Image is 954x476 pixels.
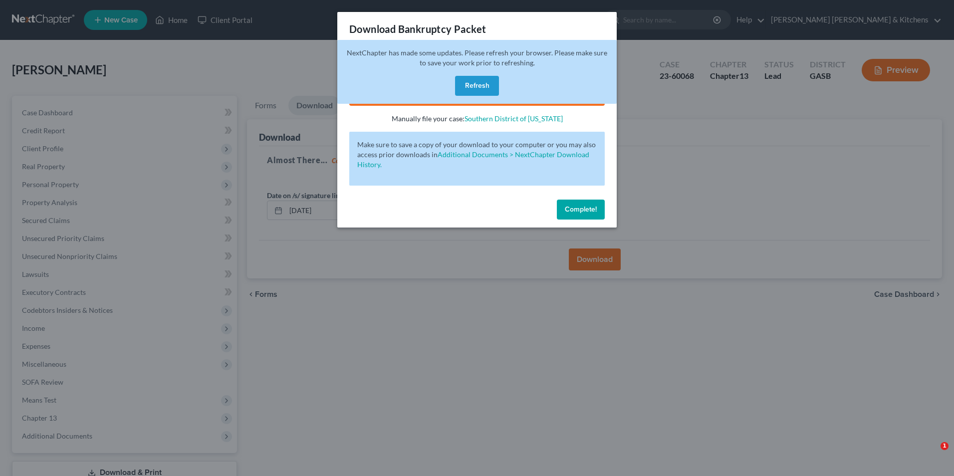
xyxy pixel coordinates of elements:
[557,200,605,220] button: Complete!
[347,48,607,67] span: NextChapter has made some updates. Please refresh your browser. Please make sure to save your wor...
[941,442,949,450] span: 1
[349,22,486,36] h3: Download Bankruptcy Packet
[357,150,589,169] a: Additional Documents > NextChapter Download History.
[465,114,563,123] a: Southern District of [US_STATE]
[357,140,597,170] p: Make sure to save a copy of your download to your computer or you may also access prior downloads in
[920,442,944,466] iframe: Intercom live chat
[455,76,499,96] button: Refresh
[349,114,605,124] p: Manually file your case:
[565,205,597,214] span: Complete!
